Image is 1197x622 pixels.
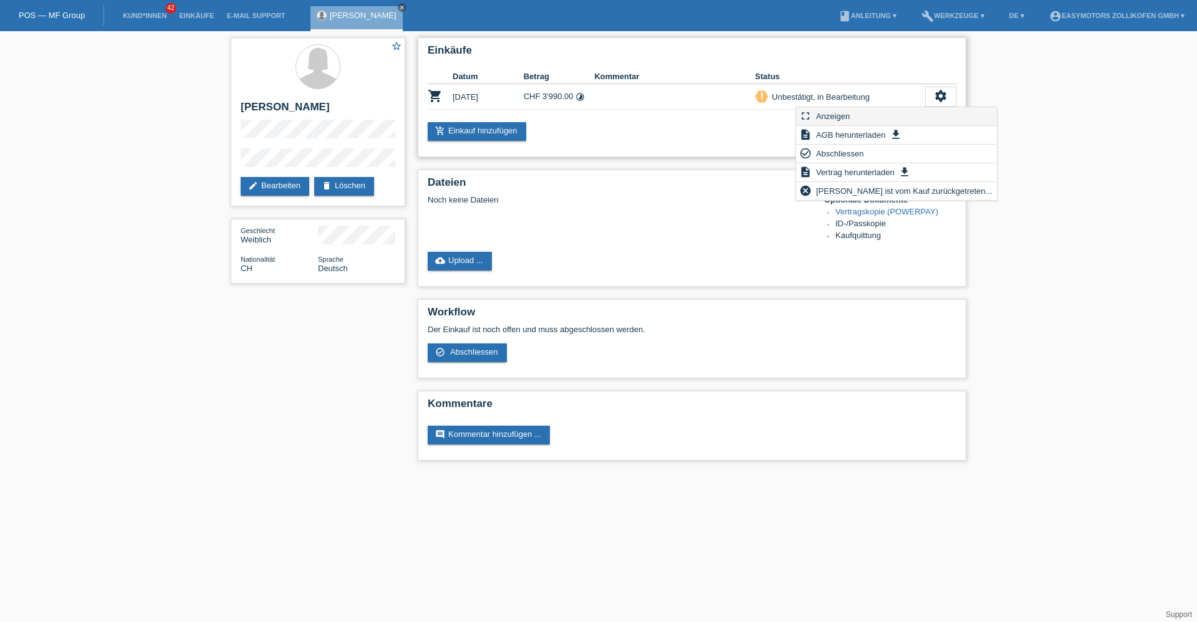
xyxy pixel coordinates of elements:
[318,264,348,273] span: Deutsch
[435,347,445,357] i: check_circle_outline
[835,231,956,242] li: Kaufquittung
[594,69,755,84] th: Kommentar
[241,101,395,120] h2: [PERSON_NAME]
[428,176,956,195] h2: Dateien
[799,110,812,122] i: fullscreen
[814,127,887,142] span: AGB herunterladen
[241,227,275,234] span: Geschlecht
[755,69,925,84] th: Status
[318,256,344,263] span: Sprache
[391,41,402,54] a: star_border
[450,347,498,356] span: Abschliessen
[524,69,595,84] th: Betrag
[165,3,176,14] span: 42
[241,256,275,263] span: Nationalität
[915,12,991,19] a: buildWerkzeuge ▾
[435,256,445,266] i: cloud_upload
[398,3,406,12] a: close
[890,128,902,141] i: get_app
[934,89,948,103] i: settings
[453,84,524,110] td: [DATE]
[322,181,332,191] i: delete
[19,11,85,20] a: POS — MF Group
[799,128,812,141] i: description
[832,12,903,19] a: bookAnleitung ▾
[241,226,318,244] div: Weiblich
[839,10,851,22] i: book
[1003,12,1031,19] a: DE ▾
[428,44,956,63] h2: Einkäufe
[221,12,292,19] a: E-Mail Support
[768,90,870,103] div: Unbestätigt, in Bearbeitung
[428,122,526,141] a: add_shopping_cartEinkauf hinzufügen
[799,147,812,160] i: check_circle_outline
[835,207,938,216] a: Vertragskopie (POWERPAY)
[428,195,809,204] div: Noch keine Dateien
[524,84,595,110] td: CHF 3'990.00
[248,181,258,191] i: edit
[399,4,405,11] i: close
[428,89,443,103] i: POSP00028160
[835,219,956,231] li: ID-/Passkopie
[814,146,866,161] span: Abschliessen
[428,252,492,270] a: cloud_uploadUpload ...
[575,92,585,102] i: Fixe Raten (48 Raten)
[814,108,852,123] span: Anzeigen
[428,398,956,416] h2: Kommentare
[435,126,445,136] i: add_shopping_cart
[1166,610,1192,619] a: Support
[428,343,507,362] a: check_circle_outline Abschliessen
[1043,12,1191,19] a: account_circleEasymotors Zollikofen GmbH ▾
[330,11,397,20] a: [PERSON_NAME]
[391,41,402,52] i: star_border
[757,92,766,100] i: priority_high
[173,12,220,19] a: Einkäufe
[428,306,956,325] h2: Workflow
[435,429,445,439] i: comment
[117,12,173,19] a: Kund*innen
[314,177,374,196] a: deleteLöschen
[921,10,934,22] i: build
[241,177,309,196] a: editBearbeiten
[241,264,252,273] span: Schweiz
[428,325,956,334] p: Der Einkauf ist noch offen und muss abgeschlossen werden.
[453,69,524,84] th: Datum
[1049,10,1062,22] i: account_circle
[428,426,550,444] a: commentKommentar hinzufügen ...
